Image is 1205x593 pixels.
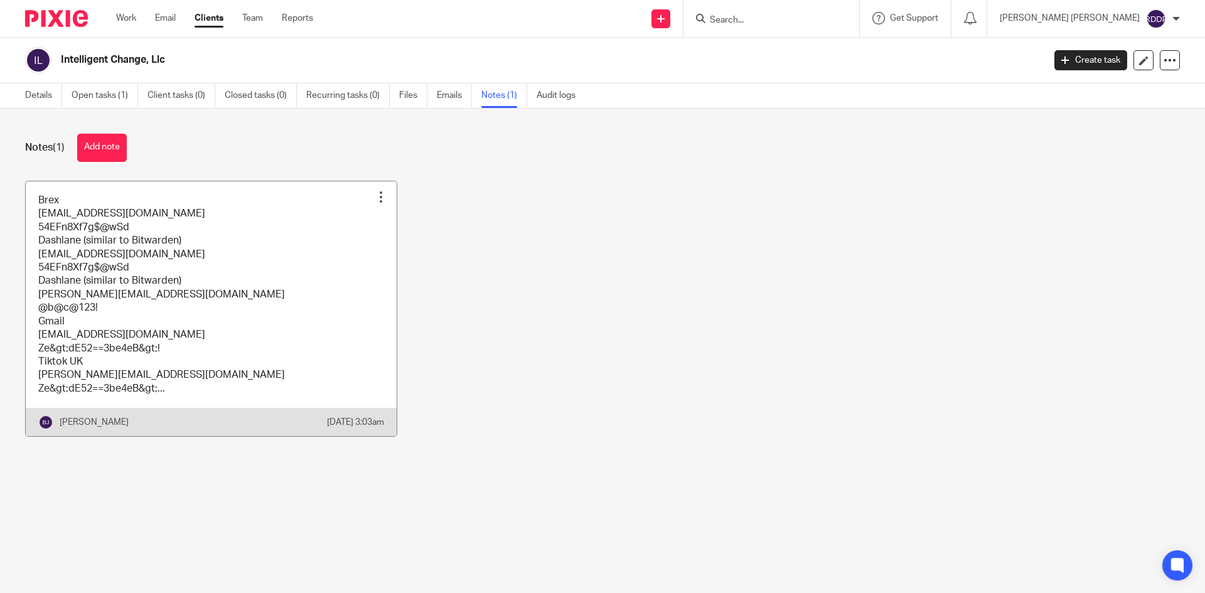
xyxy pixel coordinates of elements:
img: svg%3E [25,47,51,73]
a: Create task [1054,50,1127,70]
h2: Intelligent Change, Llc [61,53,840,67]
h1: Notes [25,141,65,154]
a: Email [155,12,176,24]
p: [DATE] 3:03am [327,416,384,429]
a: Details [25,83,62,108]
a: Files [399,83,427,108]
a: Audit logs [537,83,585,108]
a: Emails [437,83,472,108]
a: Client tasks (0) [147,83,215,108]
a: Recurring tasks (0) [306,83,390,108]
a: Open tasks (1) [72,83,138,108]
a: Team [242,12,263,24]
a: Work [116,12,136,24]
img: svg%3E [1146,9,1166,29]
span: Get Support [890,14,938,23]
a: Clients [195,12,223,24]
img: Pixie [25,10,88,27]
input: Search [709,15,822,26]
p: [PERSON_NAME] [PERSON_NAME] [1000,12,1140,24]
p: [PERSON_NAME] [60,416,129,429]
a: Closed tasks (0) [225,83,297,108]
img: svg%3E [38,415,53,430]
button: Add note [77,134,127,162]
a: Notes (1) [481,83,527,108]
a: Reports [282,12,313,24]
span: (1) [53,142,65,152]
